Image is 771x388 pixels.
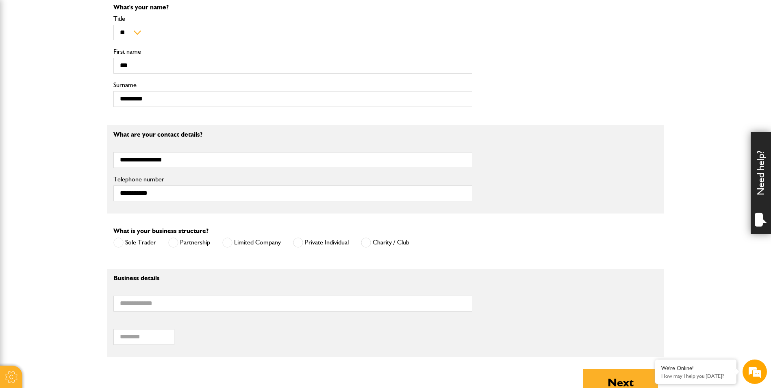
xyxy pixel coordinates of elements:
div: Minimize live chat window [133,4,153,24]
img: d_20077148190_company_1631870298795_20077148190 [14,45,34,57]
label: Surname [113,82,472,88]
label: Limited Company [222,238,281,248]
label: Title [113,15,472,22]
p: What are your contact details? [113,131,472,138]
div: We're Online! [661,365,730,372]
div: Need help? [751,132,771,234]
div: Chat with us now [42,46,137,56]
input: Enter your last name [11,75,148,93]
input: Enter your phone number [11,123,148,141]
label: Charity / Club [361,238,409,248]
em: Start Chat [111,251,148,262]
p: Business details [113,275,472,281]
p: What's your name? [113,4,472,11]
textarea: Type your message and hit 'Enter' [11,147,148,244]
label: Private Individual [293,238,349,248]
label: Telephone number [113,176,472,183]
label: Partnership [168,238,210,248]
label: Sole Trader [113,238,156,248]
p: How may I help you today? [661,373,730,379]
label: What is your business structure? [113,228,208,234]
label: First name [113,48,472,55]
input: Enter your email address [11,99,148,117]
